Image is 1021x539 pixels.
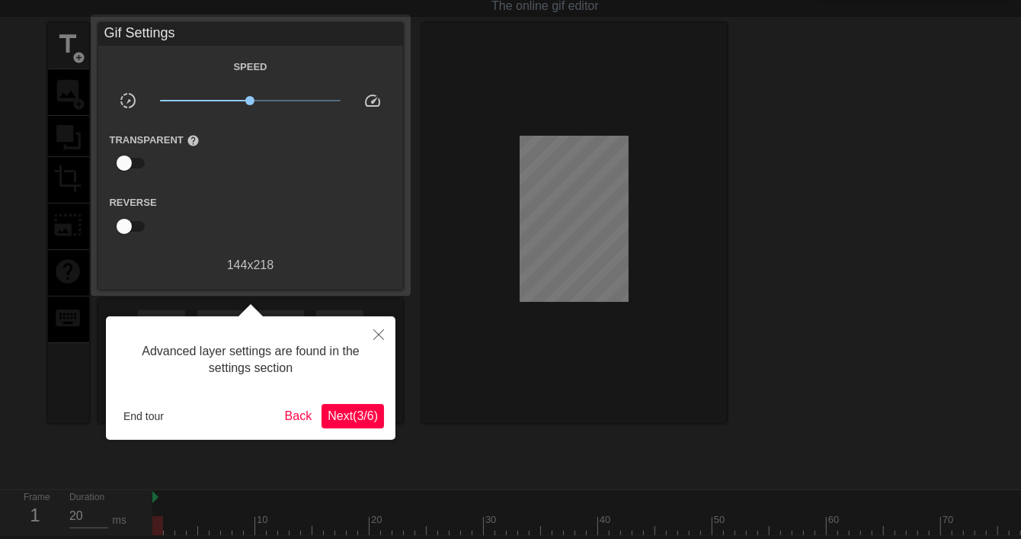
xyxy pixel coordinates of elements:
[117,328,384,393] div: Advanced layer settings are found in the settings section
[117,405,170,428] button: End tour
[279,404,318,428] button: Back
[322,404,384,428] button: Next
[362,316,395,351] button: Close
[328,409,378,422] span: Next ( 3 / 6 )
